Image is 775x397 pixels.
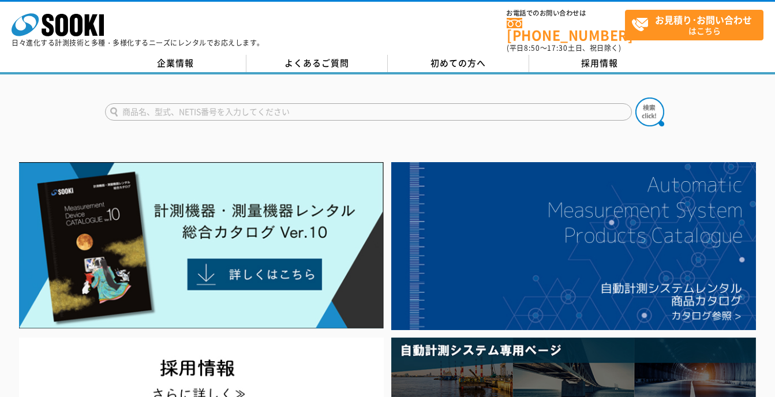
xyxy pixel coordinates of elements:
[19,162,384,329] img: Catalog Ver10
[625,10,763,40] a: お見積り･お問い合わせはこちら
[507,43,621,53] span: (平日 ～ 土日、祝日除く)
[105,103,632,121] input: 商品名、型式、NETIS番号を入力してください
[547,43,568,53] span: 17:30
[246,55,388,72] a: よくあるご質問
[430,57,486,69] span: 初めての方へ
[12,39,264,46] p: 日々進化する計測技術と多種・多様化するニーズにレンタルでお応えします。
[507,10,625,17] span: お電話でのお問い合わせは
[388,55,529,72] a: 初めての方へ
[524,43,540,53] span: 8:50
[635,98,664,126] img: btn_search.png
[529,55,671,72] a: 採用情報
[655,13,752,27] strong: お見積り･お問い合わせ
[391,162,756,331] img: 自動計測システムカタログ
[105,55,246,72] a: 企業情報
[507,18,625,42] a: [PHONE_NUMBER]
[631,10,763,39] span: はこちら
